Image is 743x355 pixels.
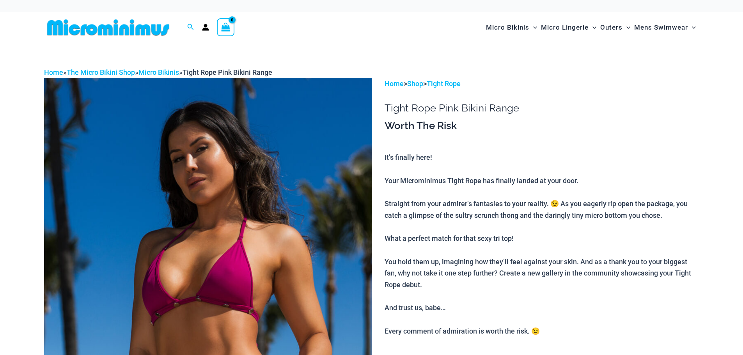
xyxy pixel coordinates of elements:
[632,16,698,39] a: Mens SwimwearMenu ToggleMenu Toggle
[385,119,699,132] h3: Worth The Risk
[600,18,622,37] span: Outers
[407,79,423,88] a: Shop
[187,23,194,32] a: Search icon link
[67,68,135,76] a: The Micro Bikini Shop
[44,68,63,76] a: Home
[589,18,596,37] span: Menu Toggle
[541,18,589,37] span: Micro Lingerie
[138,68,179,76] a: Micro Bikinis
[385,102,699,114] h1: Tight Rope Pink Bikini Range
[634,18,688,37] span: Mens Swimwear
[483,14,699,41] nav: Site Navigation
[539,16,598,39] a: Micro LingerieMenu ToggleMenu Toggle
[44,68,272,76] span: » » »
[529,18,537,37] span: Menu Toggle
[427,79,461,88] a: Tight Rope
[486,18,529,37] span: Micro Bikinis
[484,16,539,39] a: Micro BikinisMenu ToggleMenu Toggle
[385,79,404,88] a: Home
[385,152,699,337] p: It’s finally here! Your Microminimus Tight Rope has finally landed at your door. Straight from yo...
[44,19,172,36] img: MM SHOP LOGO FLAT
[202,24,209,31] a: Account icon link
[183,68,272,76] span: Tight Rope Pink Bikini Range
[385,78,699,90] p: > >
[688,18,696,37] span: Menu Toggle
[217,18,235,36] a: View Shopping Cart, empty
[598,16,632,39] a: OutersMenu ToggleMenu Toggle
[622,18,630,37] span: Menu Toggle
